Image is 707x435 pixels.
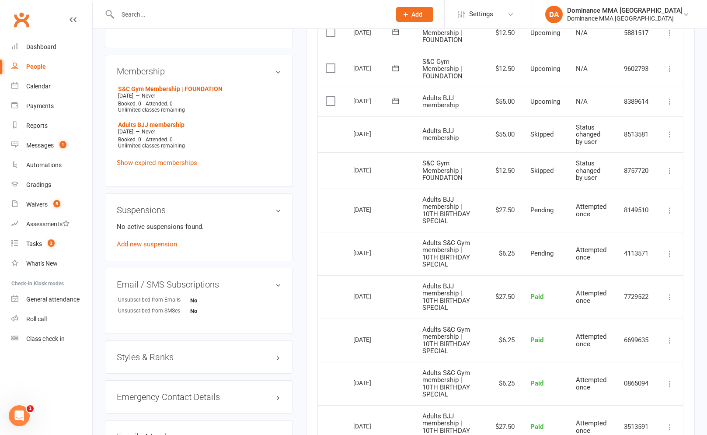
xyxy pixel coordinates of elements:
[11,77,92,96] a: Calendar
[26,296,80,303] div: General attendance
[576,203,606,218] span: Attempted once
[115,8,385,21] input: Search...
[146,101,173,107] span: Attended: 0
[485,152,522,189] td: $12.50
[576,98,588,105] span: N/A
[11,290,92,309] a: General attendance kiosk mode
[118,85,223,92] a: S&C Gym Membership | FOUNDATION
[117,280,281,289] h3: Email / SMS Subscriptions
[485,51,522,87] td: $12.50
[422,282,470,312] span: Adults BJJ membership | 10TH BIRTHDAY SPECIAL
[27,405,34,412] span: 1
[26,260,58,267] div: What's New
[469,4,493,24] span: Settings
[11,136,92,155] a: Messages 1
[26,201,48,208] div: Waivers
[11,254,92,274] a: What's New
[11,234,92,254] a: Tasks 2
[422,326,470,355] span: Adults S&C Gym membership | 10TH BIRTHDAY SPECIAL
[616,116,657,153] td: 8513581
[422,21,463,44] span: S&C Gym Membership | FOUNDATION
[411,11,422,18] span: Add
[59,141,66,148] span: 1
[353,333,394,346] div: [DATE]
[118,307,190,315] div: Unsubscribed from SMSes
[530,206,554,214] span: Pending
[485,232,522,275] td: $6.25
[422,94,459,109] span: Adults BJJ membership
[422,58,463,80] span: S&C Gym Membership | FOUNDATION
[422,159,463,182] span: S&C Gym Membership | FOUNDATION
[11,116,92,136] a: Reports
[530,249,554,257] span: Pending
[616,189,657,232] td: 8149510
[11,329,92,349] a: Class kiosk mode
[353,246,394,260] div: [DATE]
[26,102,54,109] div: Payments
[530,29,560,37] span: Upcoming
[530,293,543,301] span: Paid
[11,175,92,195] a: Gradings
[11,96,92,116] a: Payments
[11,57,92,77] a: People
[422,127,459,142] span: Adults BJJ membership
[26,122,48,129] div: Reports
[545,6,563,23] div: DA
[142,93,155,99] span: Never
[530,130,554,138] span: Skipped
[616,152,657,189] td: 8757720
[422,369,470,399] span: Adults S&C Gym membership | 10TH BIRTHDAY SPECIAL
[576,159,600,182] span: Status changed by user
[576,246,606,261] span: Attempted once
[48,239,55,247] span: 2
[26,161,62,168] div: Automations
[576,123,600,146] span: Status changed by user
[616,275,657,319] td: 7729522
[576,333,606,348] span: Attempted once
[567,14,683,22] div: Dominance MMA [GEOGRAPHIC_DATA]
[616,232,657,275] td: 4113571
[11,37,92,57] a: Dashboard
[117,221,281,232] p: No active suspensions found.
[26,63,46,70] div: People
[616,14,657,51] td: 5881517
[190,297,240,304] strong: No
[353,419,394,433] div: [DATE]
[26,316,47,323] div: Roll call
[118,107,185,113] span: Unlimited classes remaining
[353,289,394,303] div: [DATE]
[26,43,56,50] div: Dashboard
[118,143,185,149] span: Unlimited classes remaining
[353,163,394,177] div: [DATE]
[530,98,560,105] span: Upcoming
[118,93,133,99] span: [DATE]
[116,128,281,135] div: —
[11,309,92,329] a: Roll call
[353,61,394,75] div: [DATE]
[26,83,51,90] div: Calendar
[9,405,30,426] iframe: Intercom live chat
[117,240,177,248] a: Add new suspension
[576,376,606,391] span: Attempted once
[485,362,522,405] td: $6.25
[422,239,470,269] span: Adults S&C Gym membership | 10TH BIRTHDAY SPECIAL
[396,7,433,22] button: Add
[616,51,657,87] td: 9602793
[146,137,173,143] span: Attended: 0
[353,25,394,39] div: [DATE]
[485,87,522,116] td: $55.00
[118,101,141,107] span: Booked: 0
[190,308,240,314] strong: No
[353,203,394,216] div: [DATE]
[530,379,543,387] span: Paid
[485,14,522,51] td: $12.50
[485,116,522,153] td: $55.00
[530,423,543,431] span: Paid
[117,392,281,402] h3: Emergency Contact Details
[118,121,185,128] a: Adults BJJ membership
[11,195,92,214] a: Waivers 5
[26,335,65,342] div: Class check-in
[616,319,657,362] td: 6699635
[11,214,92,234] a: Assessments
[117,67,281,76] h3: Membership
